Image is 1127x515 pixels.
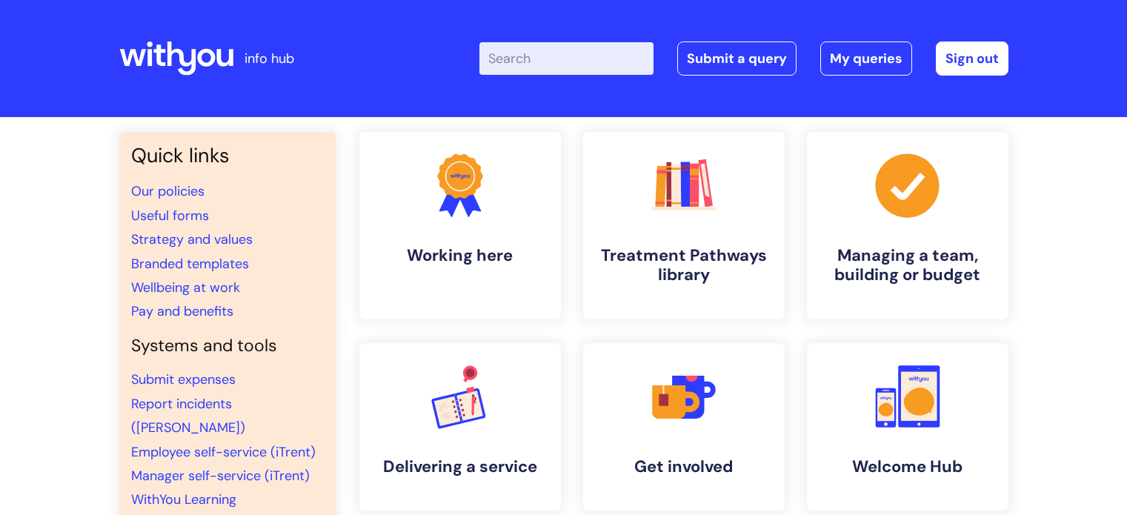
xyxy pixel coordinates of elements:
a: Pay and benefits [131,302,233,320]
a: My queries [820,41,912,76]
a: Submit expenses [131,371,236,388]
h4: Get involved [595,457,773,476]
a: Submit a query [677,41,797,76]
a: Report incidents ([PERSON_NAME]) [131,395,245,436]
a: Welcome Hub [807,343,1008,511]
a: Employee self-service (iTrent) [131,443,316,461]
a: Useful forms [131,207,209,225]
a: Wellbeing at work [131,279,240,296]
a: Our policies [131,182,205,200]
a: Sign out [936,41,1008,76]
a: Branded templates [131,255,249,273]
h4: Working here [371,246,549,265]
a: Manager self-service (iTrent) [131,467,310,485]
a: Strategy and values [131,230,253,248]
a: WithYou Learning [131,491,236,508]
a: Managing a team, building or budget [807,132,1008,319]
a: Treatment Pathways library [583,132,785,319]
p: info hub [245,47,294,70]
a: Get involved [583,343,785,511]
h4: Welcome Hub [819,457,997,476]
h4: Managing a team, building or budget [819,246,997,285]
div: | - [479,41,1008,76]
a: Working here [359,132,561,319]
h3: Quick links [131,144,324,167]
h4: Systems and tools [131,336,324,356]
a: Delivering a service [359,343,561,511]
h4: Treatment Pathways library [595,246,773,285]
h4: Delivering a service [371,457,549,476]
input: Search [479,42,654,75]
